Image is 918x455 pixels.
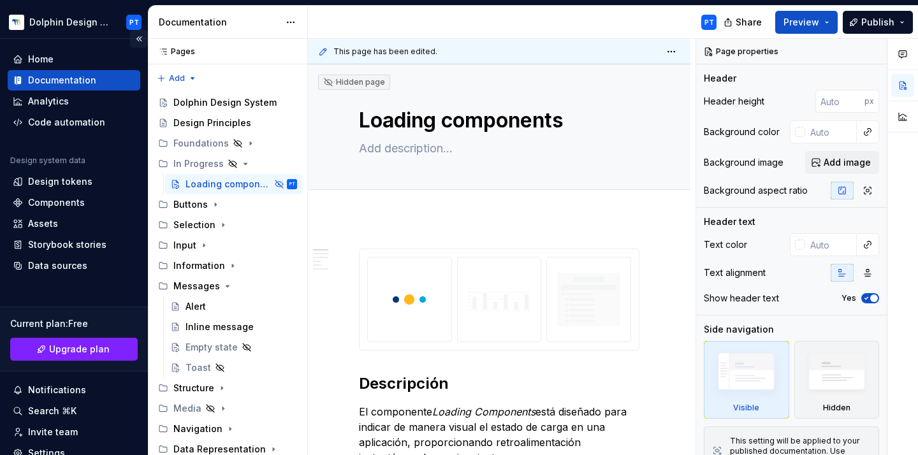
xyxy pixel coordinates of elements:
[8,213,140,234] a: Assets
[28,74,96,87] div: Documentation
[186,321,254,333] div: Inline message
[153,378,302,398] div: Structure
[173,239,196,252] div: Input
[153,133,302,154] div: Foundations
[173,219,215,231] div: Selection
[8,192,140,213] a: Components
[153,154,302,174] div: In Progress
[173,117,251,129] div: Design Principles
[173,137,229,150] div: Foundations
[173,157,224,170] div: In Progress
[704,17,714,27] div: PT
[173,259,225,272] div: Information
[153,194,302,215] div: Buttons
[8,91,140,112] a: Analytics
[805,233,857,256] input: Auto
[153,47,195,57] div: Pages
[28,217,58,230] div: Assets
[704,72,736,85] div: Header
[28,426,78,438] div: Invite team
[704,126,780,138] div: Background color
[864,96,874,106] p: px
[704,292,779,305] div: Show header text
[775,11,838,34] button: Preview
[815,90,864,113] input: Auto
[805,151,879,174] button: Add image
[28,196,85,209] div: Components
[323,77,385,87] div: Hidden page
[8,380,140,400] button: Notifications
[733,403,759,413] div: Visible
[704,215,755,228] div: Header text
[704,323,774,336] div: Side navigation
[153,113,302,133] a: Design Principles
[28,259,87,272] div: Data sources
[805,120,857,143] input: Auto
[173,198,208,211] div: Buttons
[165,357,302,378] a: Toast
[29,16,111,29] div: Dolphin Design System
[717,11,770,34] button: Share
[173,402,201,415] div: Media
[129,17,139,27] div: PT
[843,11,913,34] button: Publish
[28,405,76,417] div: Search ⌘K
[10,155,85,166] div: Design system data
[173,382,214,394] div: Structure
[130,30,148,48] button: Collapse sidebar
[8,49,140,69] a: Home
[28,175,92,188] div: Design tokens
[8,401,140,421] button: Search ⌘K
[153,256,302,276] div: Information
[823,403,850,413] div: Hidden
[159,16,279,29] div: Documentation
[169,73,185,83] span: Add
[153,398,302,419] div: Media
[8,422,140,442] a: Invite team
[165,296,302,317] a: Alert
[28,95,69,108] div: Analytics
[49,343,110,356] span: Upgrade plan
[824,156,871,169] span: Add image
[186,341,238,354] div: Empty state
[153,276,302,296] div: Messages
[8,70,140,90] a: Documentation
[8,256,140,276] a: Data sources
[3,8,145,36] button: Dolphin Design SystemPT
[736,16,762,29] span: Share
[10,317,138,330] div: Current plan : Free
[861,16,894,29] span: Publish
[173,280,220,292] div: Messages
[704,156,783,169] div: Background image
[333,47,437,57] span: This page has been edited.
[28,384,86,396] div: Notifications
[8,112,140,133] a: Code automation
[794,341,880,419] div: Hidden
[186,300,206,313] div: Alert
[359,373,639,394] h2: Descripción
[28,116,105,129] div: Code automation
[432,405,535,418] em: Loading Components
[153,419,302,439] div: Navigation
[186,361,211,374] div: Toast
[165,174,302,194] a: Loading componentsPT
[8,171,140,192] a: Design tokens
[704,238,747,251] div: Text color
[153,69,201,87] button: Add
[165,337,302,357] a: Empty state
[704,266,766,279] div: Text alignment
[704,184,808,197] div: Background aspect ratio
[356,105,637,136] textarea: Loading components
[704,95,764,108] div: Header height
[28,238,106,251] div: Storybook stories
[704,341,789,419] div: Visible
[8,235,140,255] a: Storybook stories
[153,215,302,235] div: Selection
[783,16,819,29] span: Preview
[10,338,138,361] a: Upgrade plan
[173,96,277,109] div: Dolphin Design System
[153,235,302,256] div: Input
[186,178,270,191] div: Loading components
[289,178,295,191] div: PT
[165,317,302,337] a: Inline message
